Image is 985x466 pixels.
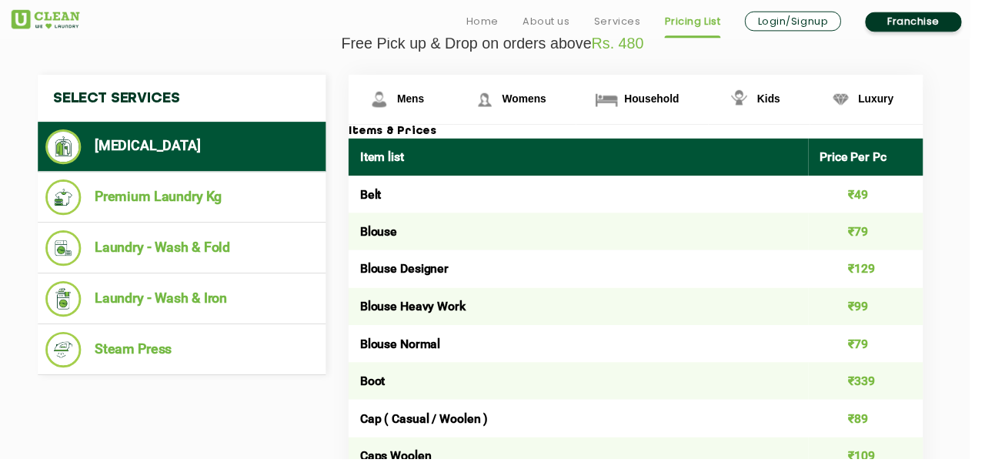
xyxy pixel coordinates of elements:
[479,88,506,115] img: Womens
[821,368,938,406] td: ₹339
[737,88,764,115] img: Kids
[510,94,555,106] span: Womens
[46,234,82,270] img: Laundry - Wash & Fold
[821,179,938,216] td: ₹49
[603,12,650,31] a: Services
[821,406,938,444] td: ₹89
[354,293,821,330] td: Blouse Heavy Work
[872,94,908,106] span: Luxury
[354,254,821,292] td: Blouse Designer
[46,132,82,167] img: Dry Cleaning
[354,406,821,444] td: Cap ( Casual / Woolen )
[46,286,323,322] li: Laundry - Wash & Iron
[46,337,323,374] li: Steam Press
[46,234,323,270] li: Laundry - Wash & Fold
[821,293,938,330] td: ₹99
[756,12,854,32] a: Login/Signup
[354,179,821,216] td: Belt
[46,132,323,167] li: [MEDICAL_DATA]
[634,94,689,106] span: Household
[675,12,732,31] a: Pricing List
[354,141,821,179] th: Item list
[879,12,977,32] a: Franchise
[46,183,323,219] li: Premium Laundry Kg
[821,216,938,254] td: ₹79
[38,76,331,124] h4: Select Services
[603,88,629,115] img: Household
[473,12,506,31] a: Home
[531,12,579,31] a: About us
[46,286,82,322] img: Laundry - Wash & Iron
[354,216,821,254] td: Blouse
[403,94,431,106] span: Mens
[840,88,867,115] img: Luxury
[769,94,792,106] span: Kids
[601,35,654,52] span: Rs. 480
[821,141,938,179] th: Price Per Pc
[46,183,82,219] img: Premium Laundry Kg
[354,127,937,141] h3: Items & Prices
[12,10,81,29] img: UClean Laundry and Dry Cleaning
[354,368,821,406] td: Boot
[354,330,821,368] td: Blouse Normal
[372,88,399,115] img: Mens
[46,337,82,374] img: Steam Press
[821,254,938,292] td: ₹129
[821,330,938,368] td: ₹79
